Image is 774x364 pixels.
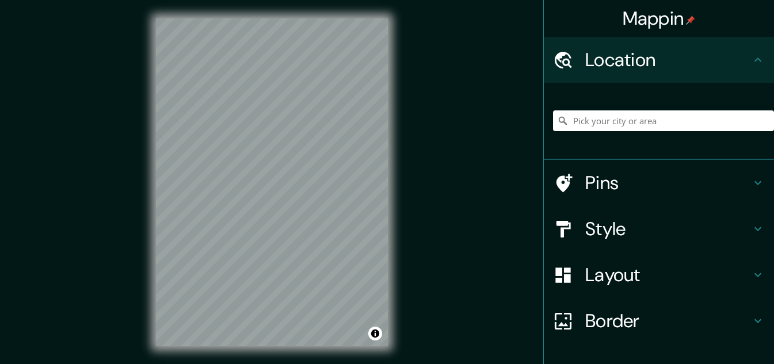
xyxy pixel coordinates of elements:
[623,7,696,30] h4: Mappin
[544,298,774,344] div: Border
[585,217,751,240] h4: Style
[686,16,695,25] img: pin-icon.png
[544,206,774,252] div: Style
[368,327,382,340] button: Toggle attribution
[544,252,774,298] div: Layout
[553,110,774,131] input: Pick your city or area
[544,37,774,83] div: Location
[156,18,388,346] canvas: Map
[585,263,751,286] h4: Layout
[585,48,751,71] h4: Location
[544,160,774,206] div: Pins
[585,309,751,332] h4: Border
[585,171,751,194] h4: Pins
